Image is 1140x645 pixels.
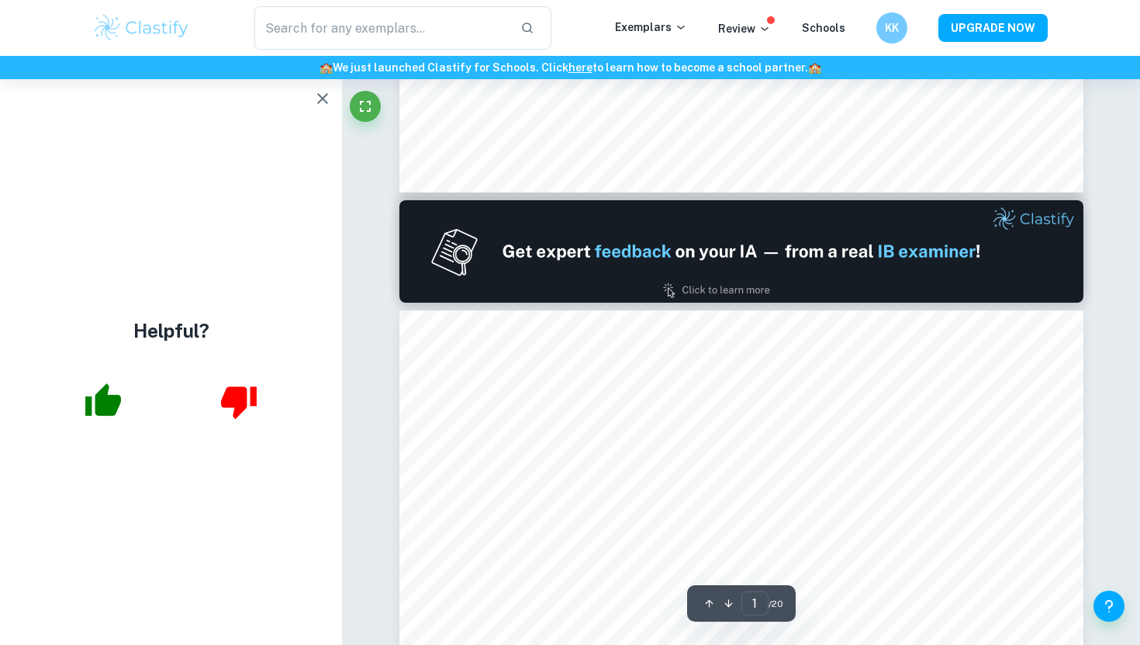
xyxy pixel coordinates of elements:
[808,61,821,74] span: 🏫
[938,14,1048,42] button: UPGRADE NOW
[568,61,592,74] a: here
[718,20,771,37] p: Review
[254,6,508,50] input: Search for any exemplars...
[399,200,1083,303] img: Ad
[883,19,901,36] h6: KK
[320,61,333,74] span: 🏫
[802,22,845,34] a: Schools
[876,12,907,43] button: KK
[3,59,1137,76] h6: We just launched Clastify for Schools. Click to learn how to become a school partner.
[769,597,783,611] span: / 20
[92,12,191,43] img: Clastify logo
[133,317,209,345] h4: Helpful?
[350,91,381,122] button: Fullscreen
[615,19,687,36] p: Exemplars
[1093,591,1124,622] button: Help and Feedback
